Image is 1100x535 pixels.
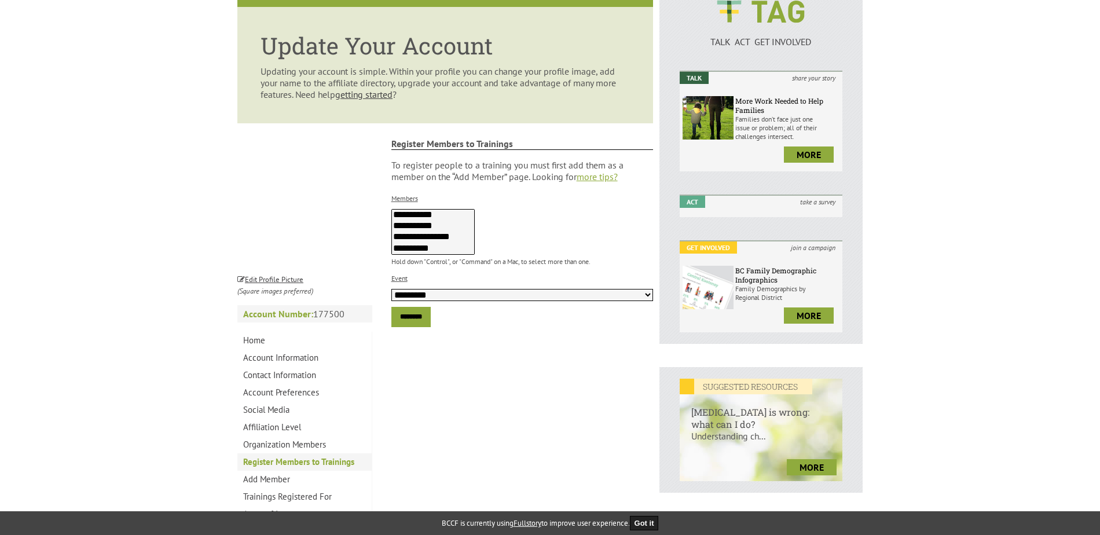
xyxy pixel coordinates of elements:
[237,401,372,419] a: Social Media
[735,115,839,141] p: Families don’t face just one issue or problem; all of their challenges intersect.
[514,518,541,528] a: Fullstory
[237,436,372,453] a: Organization Members
[787,459,837,475] a: more
[735,96,839,115] h6: More Work Needed to Help Families
[237,305,372,323] p: 177500
[680,196,705,208] em: Act
[237,488,372,505] a: Trainings Registered For
[391,274,408,283] label: Event
[793,196,842,208] i: take a survey
[237,471,372,488] a: Add Member
[237,274,303,284] small: Edit Profile Picture
[680,24,842,47] a: TALK ACT GET INVOLVED
[237,7,653,123] article: Updating your account is simple. Within your profile you can change your profile image, add your ...
[577,171,618,182] a: more tips?
[237,453,372,471] a: Register Members to Trainings
[784,146,834,163] a: more
[237,332,372,349] a: Home
[243,308,313,320] strong: Account Number:
[735,266,839,284] h6: BC Family Demographic Infographics
[391,138,654,150] strong: Register Members to Trainings
[237,286,313,296] i: (Square images preferred)
[680,36,842,47] p: TALK ACT GET INVOLVED
[735,284,839,302] p: Family Demographics by Regional District
[680,430,842,453] p: Understanding ch...
[391,257,654,266] p: Hold down "Control", or "Command" on a Mac, to select more than one.
[237,505,372,523] a: Areas of Interest
[237,349,372,367] a: Account Information
[680,72,709,84] em: Talk
[630,516,659,530] button: Got it
[237,384,372,401] a: Account Preferences
[237,273,303,284] a: Edit Profile Picture
[391,159,654,182] p: To register people to a training you must first add them as a member on the “Add Member” page. Lo...
[680,394,842,430] h6: [MEDICAL_DATA] is wrong: what can I do?
[784,307,834,324] a: more
[335,89,393,100] a: getting started
[784,241,842,254] i: join a campaign
[680,379,812,394] em: SUGGESTED RESOURCES
[785,72,842,84] i: share your story
[261,30,630,61] h1: Update Your Account
[237,367,372,384] a: Contact Information
[237,419,372,436] a: Affiliation Level
[391,194,418,203] label: Members
[680,241,737,254] em: Get Involved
